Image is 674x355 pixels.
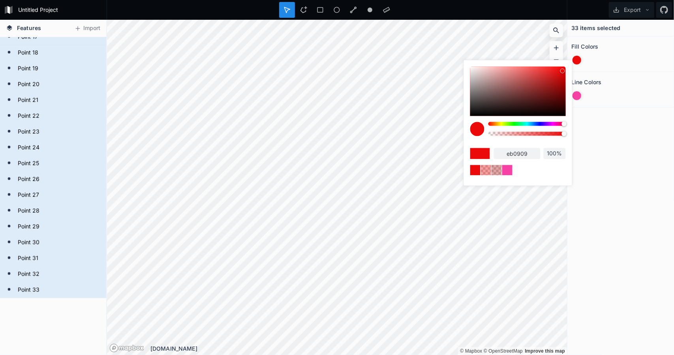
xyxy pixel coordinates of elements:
[571,24,620,32] h4: 33 items selected
[150,344,567,353] div: [DOMAIN_NAME]
[571,76,602,88] h2: Line Colors
[17,24,41,32] span: Features
[484,348,523,354] a: OpenStreetMap
[70,22,104,35] button: Import
[460,348,482,354] a: Mapbox
[571,40,599,53] h2: Fill Colors
[609,2,654,18] button: Export
[109,344,144,353] a: Mapbox logo
[525,348,565,354] a: Map feedback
